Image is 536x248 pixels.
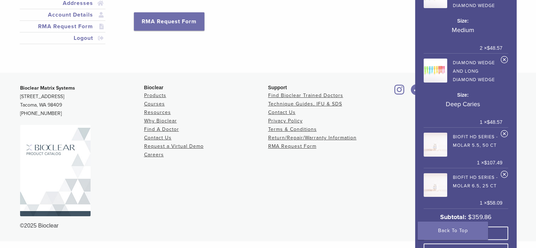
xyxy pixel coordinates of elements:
[424,56,503,84] a: Diamond Wedge and Long Diamond Wedge
[487,200,502,206] bdi: 58.09
[144,143,204,149] a: Request a Virtual Demo
[20,85,75,91] strong: Bioclear Matrix Systems
[144,118,177,124] a: Why Bioclear
[480,119,502,126] span: 1 ×
[484,160,487,165] span: $
[268,135,357,141] a: Return/Repair/Warranty Information
[268,143,316,149] a: RMA Request Form
[424,91,503,99] dt: Size:
[424,17,503,25] dt: Size:
[144,135,172,141] a: Contact Us
[477,159,502,167] span: 1 ×
[487,45,489,51] span: $
[500,56,508,66] a: Remove Diamond Wedge and Long Diamond Wedge from cart
[500,170,508,181] a: Remove Biofit HD Series - Molar 6.5, 25 ct from cart
[468,213,492,221] bdi: 359.86
[20,125,91,216] img: Bioclear
[424,59,447,82] img: Diamond Wedge and Long Diamond Wedge
[424,25,503,35] p: Medium
[144,109,171,115] a: Resources
[424,171,503,197] a: Biofit HD Series - Molar 6.5, 25 ct
[268,126,317,132] a: Terms & Conditions
[268,85,287,90] span: Support
[144,85,164,90] span: Bioclear
[392,89,407,96] a: Bioclear
[21,34,104,42] a: Logout
[268,118,303,124] a: Privacy Policy
[424,173,447,197] img: Biofit HD Series - Molar 6.5, 25 ct
[484,160,502,165] bdi: 107.49
[21,22,104,31] a: RMA Request Form
[144,101,165,107] a: Courses
[144,126,179,132] a: Find A Doctor
[487,119,502,125] bdi: 48.57
[268,109,296,115] a: Contact Us
[480,199,502,207] span: 1 ×
[268,92,343,98] a: Find Bioclear Trained Doctors
[20,84,144,118] p: [STREET_ADDRESS] Tacoma, WA 98409 [PHONE_NUMBER]
[408,89,425,96] a: Bioclear
[268,101,342,107] a: Technique Guides, IFU & SDS
[424,99,503,109] p: Deep Caries
[487,119,489,125] span: $
[487,45,502,51] bdi: 48.57
[468,213,472,221] span: $
[480,44,502,52] span: 2 ×
[424,131,503,156] a: Biofit HD Series - Molar 5.5, 50 ct
[418,222,488,240] a: Back To Top
[144,152,164,158] a: Careers
[440,213,466,221] strong: Subtotal:
[424,133,447,156] img: Biofit HD Series - Molar 5.5, 50 ct
[144,92,166,98] a: Products
[21,11,104,19] a: Account Details
[487,200,489,206] span: $
[134,12,204,31] a: RMA Request Form
[20,222,516,230] div: ©2025 Bioclear
[500,130,508,140] a: Remove Biofit HD Series - Molar 5.5, 50 ct from cart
